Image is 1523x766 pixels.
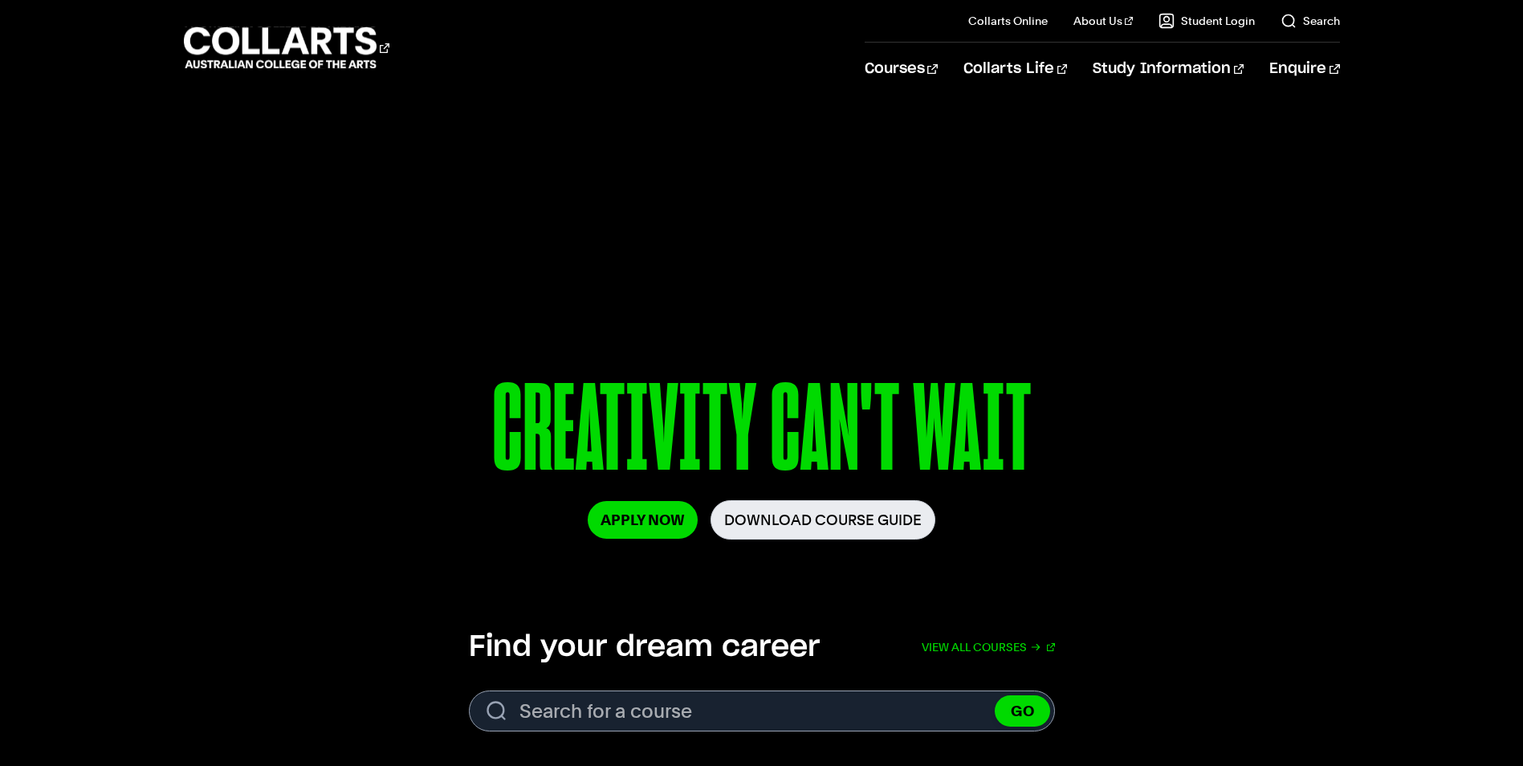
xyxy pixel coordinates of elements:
p: CREATIVITY CAN'T WAIT [313,368,1211,500]
input: Search for a course [469,691,1055,731]
a: About Us [1073,13,1133,29]
a: Apply Now [588,501,698,539]
h2: Find your dream career [469,630,820,665]
a: Enquire [1269,43,1339,96]
a: Collarts Online [968,13,1048,29]
div: Go to homepage [184,25,389,71]
a: Search [1281,13,1340,29]
button: GO [995,695,1050,727]
a: Collarts Life [963,43,1067,96]
a: Study Information [1093,43,1244,96]
a: Student Login [1159,13,1255,29]
a: Courses [865,43,938,96]
form: Search [469,691,1055,731]
a: View all courses [922,630,1055,665]
a: Download Course Guide [711,500,935,540]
